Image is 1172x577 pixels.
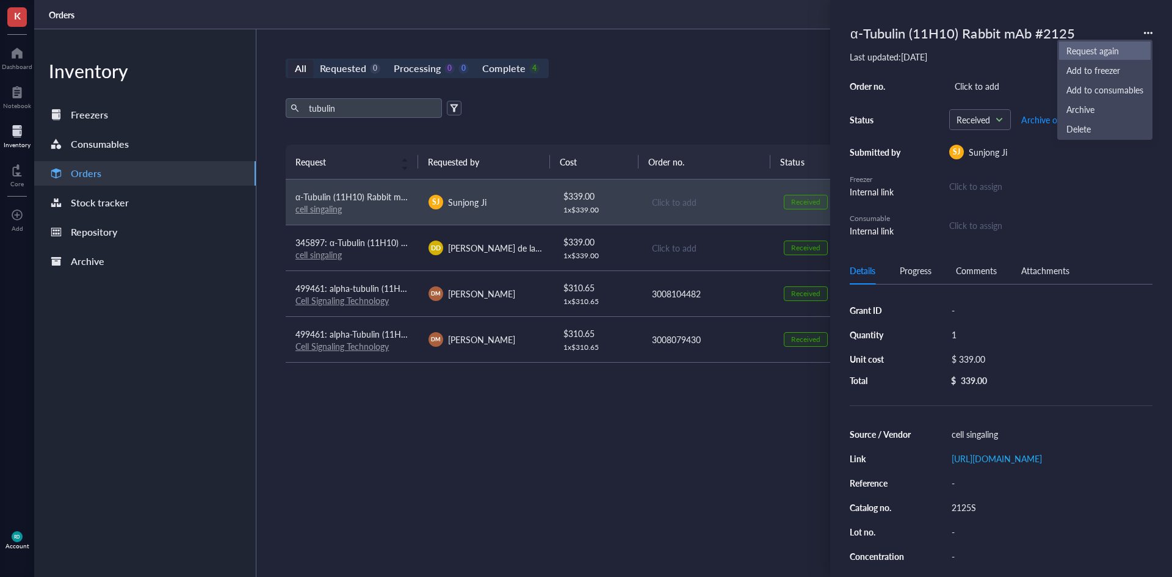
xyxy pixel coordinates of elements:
[956,264,997,277] div: Comments
[791,289,820,299] div: Received
[4,141,31,148] div: Inventory
[563,327,632,340] div: $ 310.65
[563,189,632,203] div: $ 339.00
[850,51,1152,62] div: Last updated: [DATE]
[34,161,256,186] a: Orders
[946,548,1152,565] div: -
[850,429,912,440] div: Source / Vendor
[652,195,764,209] div: Click to add
[71,223,117,241] div: Repository
[641,180,774,225] td: Click to add
[641,270,774,316] td: 3008104482
[529,64,540,74] div: 4
[850,477,912,488] div: Reference
[10,180,24,187] div: Core
[482,60,525,77] div: Complete
[295,155,394,169] span: Request
[1021,110,1073,129] button: Archive order
[1021,264,1069,277] div: Attachments
[957,114,1001,125] span: Received
[850,375,912,386] div: Total
[791,243,820,253] div: Received
[850,264,875,277] div: Details
[946,350,1148,368] div: $ 339.00
[900,264,931,277] div: Progress
[295,282,460,294] span: 499461: alpha-tubulin (11H10) Rabbit mAb
[295,60,306,77] div: All
[563,343,632,352] div: 1 x $ 310.65
[1021,115,1073,125] span: Archive order
[71,106,108,123] div: Freezers
[850,81,905,92] div: Order no.
[850,502,912,513] div: Catalog no.
[10,161,24,187] a: Core
[949,78,1152,95] div: Click to add
[850,147,905,158] div: Submitted by
[432,289,441,298] span: DM
[563,251,632,261] div: 1 x $ 339.00
[34,132,256,156] a: Consumables
[850,185,905,198] div: Internal link
[850,174,905,185] div: Freezer
[34,220,256,244] a: Repository
[71,136,129,153] div: Consumables
[5,542,29,550] div: Account
[295,191,438,203] span: α-Tubulin (11H10) Rabbit mAb #2125
[394,60,441,77] div: Processing
[850,224,905,238] div: Internal link
[448,288,515,300] span: [PERSON_NAME]
[563,235,632,249] div: $ 339.00
[1066,64,1143,77] span: Add to freezer
[951,375,956,386] div: $
[641,225,774,270] td: Click to add
[845,20,1080,46] div: α-Tubulin (11H10) Rabbit mAb #2125
[14,8,21,23] span: K
[550,145,638,179] th: Cost
[432,335,441,344] span: DM
[3,82,31,109] a: Notebook
[2,43,32,70] a: Dashboard
[850,329,912,340] div: Quantity
[1066,103,1143,116] span: Archive
[850,453,912,464] div: Link
[652,333,764,346] div: 3008079430
[946,426,1152,443] div: cell singaling
[850,114,905,125] div: Status
[49,9,77,20] a: Orders
[14,534,20,540] span: RD
[946,302,1152,319] div: -
[850,305,912,316] div: Grant ID
[295,236,473,249] span: 345897: α-Tubulin (11H10) Rabbit mAb #2125
[304,99,437,117] input: Find orders in table
[295,340,389,352] a: Cell Signaling Technology
[638,145,771,179] th: Order no.
[286,59,549,78] div: segmented control
[320,60,366,77] div: Requested
[34,103,256,127] a: Freezers
[850,213,905,224] div: Consumable
[71,165,101,182] div: Orders
[791,335,820,344] div: Received
[563,205,632,215] div: 1 x $ 339.00
[370,64,380,74] div: 0
[953,147,960,158] span: SJ
[448,242,605,254] span: [PERSON_NAME] de la [PERSON_NAME]
[34,249,256,274] a: Archive
[1066,83,1143,96] span: Add to consumables
[652,241,764,255] div: Click to add
[2,63,32,70] div: Dashboard
[286,145,418,179] th: Request
[432,197,440,208] span: SJ
[850,354,912,365] div: Unit cost
[431,243,441,253] span: DD
[448,196,487,208] span: Sunjong Ji
[3,102,31,109] div: Notebook
[563,281,632,294] div: $ 310.65
[12,225,23,232] div: Add
[850,551,912,562] div: Concentration
[295,328,460,340] span: 499461: alpha-Tubulin (11H10) Rabbit mAb
[946,499,1152,516] div: 2125S
[4,122,31,148] a: Inventory
[34,59,256,83] div: Inventory
[949,180,1152,193] div: Click to assign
